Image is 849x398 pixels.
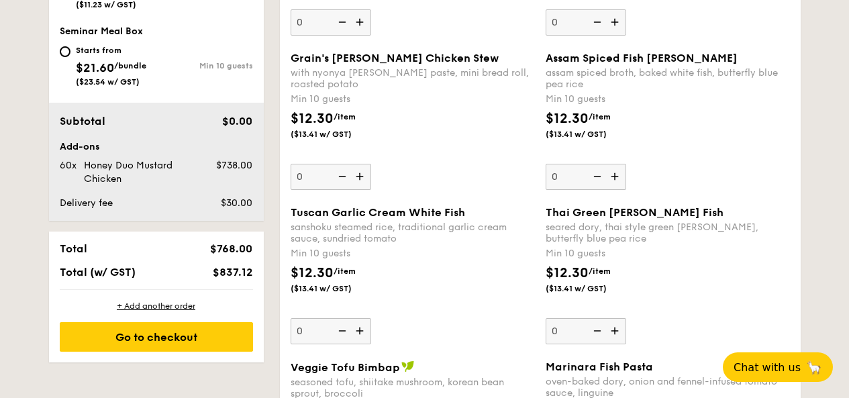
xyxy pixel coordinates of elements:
[291,283,382,294] span: ($13.41 w/ GST)
[334,112,356,121] span: /item
[589,112,611,121] span: /item
[60,301,253,311] div: + Add another order
[60,242,87,255] span: Total
[546,247,790,260] div: Min 10 guests
[586,318,606,344] img: icon-reduce.1d2dbef1.svg
[210,242,252,255] span: $768.00
[156,61,253,70] div: Min 10 guests
[589,266,611,276] span: /item
[79,159,201,186] div: Honey Duo Mustard Chicken
[546,111,589,127] span: $12.30
[291,206,465,219] span: Tuscan Garlic Cream White Fish
[546,52,738,64] span: Assam Spiced Fish [PERSON_NAME]
[546,206,723,219] span: Thai Green [PERSON_NAME] Fish
[586,9,606,35] img: icon-reduce.1d2dbef1.svg
[806,360,822,375] span: 🦙
[291,247,535,260] div: Min 10 guests
[291,111,334,127] span: $12.30
[546,164,626,190] input: Assam Spiced Fish [PERSON_NAME]assam spiced broth, baked white fish, butterfly blue pea riceMin 1...
[546,318,626,344] input: Thai Green [PERSON_NAME] Fishseared dory, thai style green [PERSON_NAME], butterfly blue pea rice...
[60,322,253,352] div: Go to checkout
[331,164,351,189] img: icon-reduce.1d2dbef1.svg
[221,197,252,209] span: $30.00
[76,45,146,56] div: Starts from
[546,9,626,36] input: $12.30/item($13.41 w/ GST)
[331,318,351,344] img: icon-reduce.1d2dbef1.svg
[546,93,790,106] div: Min 10 guests
[546,283,637,294] span: ($13.41 w/ GST)
[546,360,653,373] span: Marinara Fish Pasta
[60,140,253,154] div: Add-ons
[291,9,371,36] input: $12.30/item($13.41 w/ GST)
[586,164,606,189] img: icon-reduce.1d2dbef1.svg
[291,67,535,90] div: with nyonya [PERSON_NAME] paste, mini bread roll, roasted potato
[331,9,351,35] img: icon-reduce.1d2dbef1.svg
[546,67,790,90] div: assam spiced broth, baked white fish, butterfly blue pea rice
[60,266,136,279] span: Total (w/ GST)
[222,115,252,128] span: $0.00
[606,164,626,189] img: icon-add.58712e84.svg
[114,61,146,70] span: /bundle
[60,197,113,209] span: Delivery fee
[54,159,79,172] div: 60x
[76,77,140,87] span: ($23.54 w/ GST)
[401,360,415,372] img: icon-vegan.f8ff3823.svg
[216,160,252,171] span: $738.00
[291,93,535,106] div: Min 10 guests
[60,26,143,37] span: Seminar Meal Box
[351,318,371,344] img: icon-add.58712e84.svg
[291,265,334,281] span: $12.30
[606,318,626,344] img: icon-add.58712e84.svg
[546,129,637,140] span: ($13.41 w/ GST)
[546,221,790,244] div: seared dory, thai style green [PERSON_NAME], butterfly blue pea rice
[606,9,626,35] img: icon-add.58712e84.svg
[213,266,252,279] span: $837.12
[291,221,535,244] div: sanshoku steamed rice, traditional garlic cream sauce, sundried tomato
[351,9,371,35] img: icon-add.58712e84.svg
[291,52,499,64] span: Grain's [PERSON_NAME] Chicken Stew
[291,361,400,374] span: Veggie Tofu Bimbap
[60,115,105,128] span: Subtotal
[334,266,356,276] span: /item
[723,352,833,382] button: Chat with us🦙
[351,164,371,189] img: icon-add.58712e84.svg
[291,129,382,140] span: ($13.41 w/ GST)
[60,46,70,57] input: Starts from$21.60/bundle($23.54 w/ GST)Min 10 guests
[291,164,371,190] input: Grain's [PERSON_NAME] Chicken Stewwith nyonya [PERSON_NAME] paste, mini bread roll, roasted potat...
[76,60,114,75] span: $21.60
[546,265,589,281] span: $12.30
[291,318,371,344] input: Tuscan Garlic Cream White Fishsanshoku steamed rice, traditional garlic cream sauce, sundried tom...
[734,361,801,374] span: Chat with us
